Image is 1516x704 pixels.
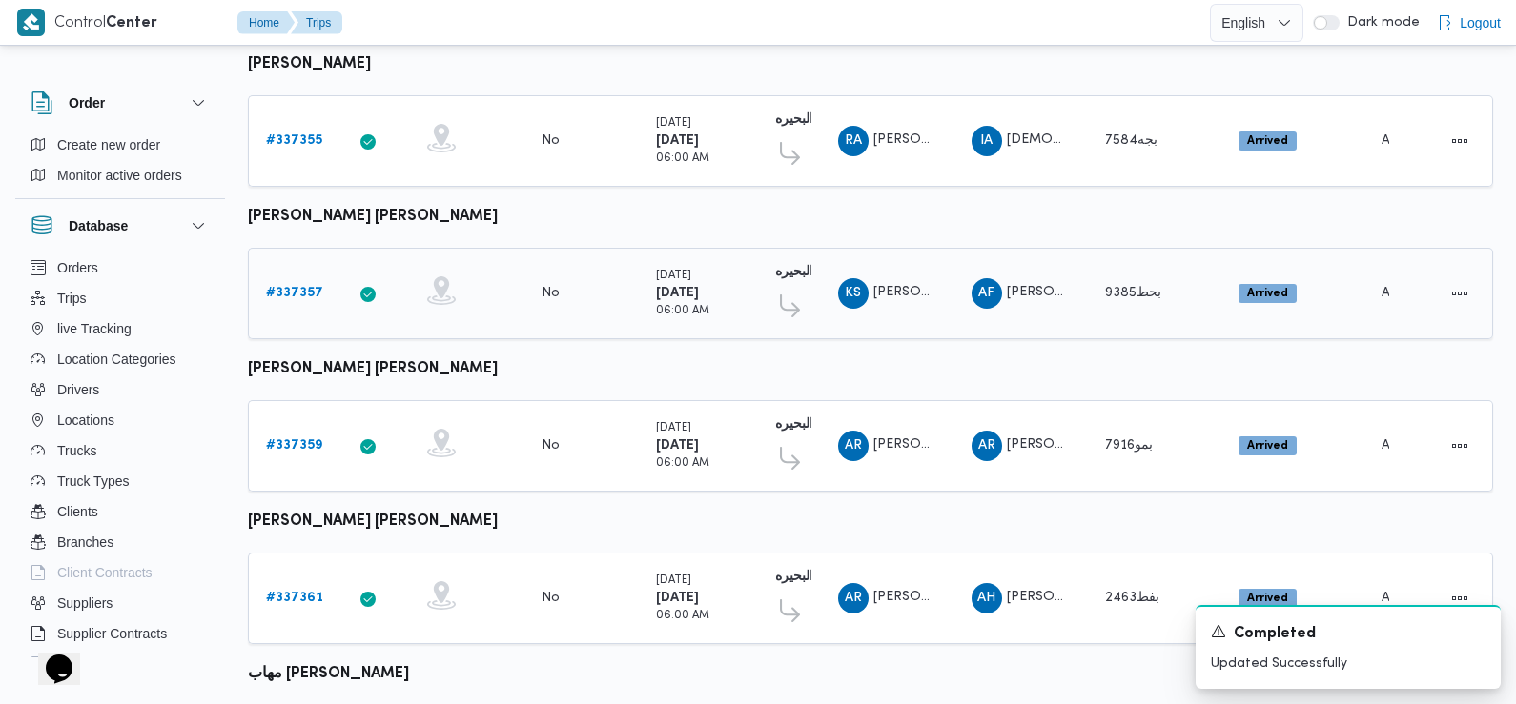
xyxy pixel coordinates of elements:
[656,118,691,129] small: [DATE]
[1239,436,1297,455] span: Arrived
[775,571,871,583] b: دانون فرع البحيره
[57,409,114,432] span: Locations
[31,214,210,237] button: Database
[1007,133,1305,146] span: [DEMOGRAPHIC_DATA] عطيه [PERSON_NAME]
[1247,288,1288,299] b: Arrived
[838,431,869,461] div: Amaro Rajab Abadalamunam Muhammad Alshrqaoi
[838,278,869,309] div: Khald Sadiq Abadalihafz Ahmad Aodh
[1444,431,1475,461] button: Actions
[248,57,371,71] b: [PERSON_NAME]
[775,266,871,278] b: دانون فرع البحيره
[1429,4,1508,42] button: Logout
[23,283,217,313] button: Trips
[542,437,560,454] div: No
[57,500,98,523] span: Clients
[266,592,323,604] b: # 337361
[873,133,982,146] span: [PERSON_NAME]
[237,11,295,34] button: Home
[57,317,132,340] span: live Tracking
[873,591,1095,603] span: [PERSON_NAME] [PERSON_NAME]
[23,618,217,649] button: Supplier Contracts
[23,313,217,344] button: live Tracking
[248,362,498,376] b: [PERSON_NAME] [PERSON_NAME]
[873,438,1095,451] span: [PERSON_NAME] [PERSON_NAME]
[1382,134,1422,147] span: Admin
[57,531,113,553] span: Branches
[57,470,129,493] span: Truck Types
[17,9,45,36] img: X8yXhbKr1z7QwAAAABJRU5ErkJggg==
[1460,11,1501,34] span: Logout
[266,130,322,152] a: #337355
[542,285,560,302] div: No
[656,271,691,281] small: [DATE]
[656,439,699,452] b: [DATE]
[266,282,323,305] a: #337357
[656,592,699,604] b: [DATE]
[845,583,862,613] span: AR
[57,622,167,645] span: Supplier Contracts
[266,287,323,299] b: # 337357
[23,405,217,435] button: Locations
[1444,583,1475,613] button: Actions
[69,214,128,237] h3: Database
[1247,440,1288,452] b: Arrived
[23,130,217,160] button: Create new order
[1239,284,1297,303] span: Arrived
[69,91,105,114] h3: Order
[291,11,342,34] button: Trips
[1234,623,1316,646] span: Completed
[656,134,699,147] b: [DATE]
[23,435,217,466] button: Trucks
[972,278,1002,309] div: Ahmad Faroq Ahmad Jab Allah
[656,153,709,164] small: 06:00 AM
[23,252,217,283] button: Orders
[1340,15,1420,30] span: Dark mode
[1211,622,1485,646] div: Notification
[31,91,210,114] button: Order
[1382,287,1422,299] span: Admin
[1105,134,1157,147] span: بجه7584
[656,306,709,316] small: 06:00 AM
[1007,438,1228,451] span: [PERSON_NAME] [PERSON_NAME]
[845,126,862,156] span: RA
[1105,287,1161,299] span: بحط9385
[977,583,995,613] span: AH
[1007,591,1260,603] span: [PERSON_NAME] الدين [PERSON_NAME]
[980,126,993,156] span: IA
[23,588,217,618] button: Suppliers
[57,164,182,187] span: Monitor active orders
[23,160,217,191] button: Monitor active orders
[57,287,87,310] span: Trips
[106,16,157,30] b: Center
[1444,126,1475,156] button: Actions
[57,592,113,614] span: Suppliers
[1239,131,1297,151] span: Arrived
[1382,439,1422,452] span: Admin
[23,374,217,405] button: Drivers
[656,458,709,469] small: 06:00 AM
[23,496,217,527] button: Clients
[57,561,153,584] span: Client Contracts
[972,583,1002,613] div: Ahmad Husam Aldin Saaid Ahmad
[57,439,96,462] span: Trucks
[656,287,699,299] b: [DATE]
[542,132,560,150] div: No
[845,431,862,461] span: AR
[248,210,498,224] b: [PERSON_NAME] [PERSON_NAME]
[1239,589,1297,608] span: Arrived
[873,286,1095,298] span: [PERSON_NAME] [PERSON_NAME]
[23,466,217,496] button: Truck Types
[23,344,217,374] button: Location Categories
[656,575,691,586] small: [DATE]
[248,514,498,529] b: [PERSON_NAME] [PERSON_NAME]
[23,557,217,588] button: Client Contracts
[57,378,99,401] span: Drivers
[57,653,105,675] span: Devices
[972,431,1002,461] div: Amaro Rajab Abadalamunam Muhammad Alshrqaoi
[57,256,98,279] span: Orders
[775,418,871,431] b: دانون فرع البحيره
[775,113,871,126] b: دانون فرع البحيره
[845,278,861,309] span: KS
[978,278,994,309] span: AF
